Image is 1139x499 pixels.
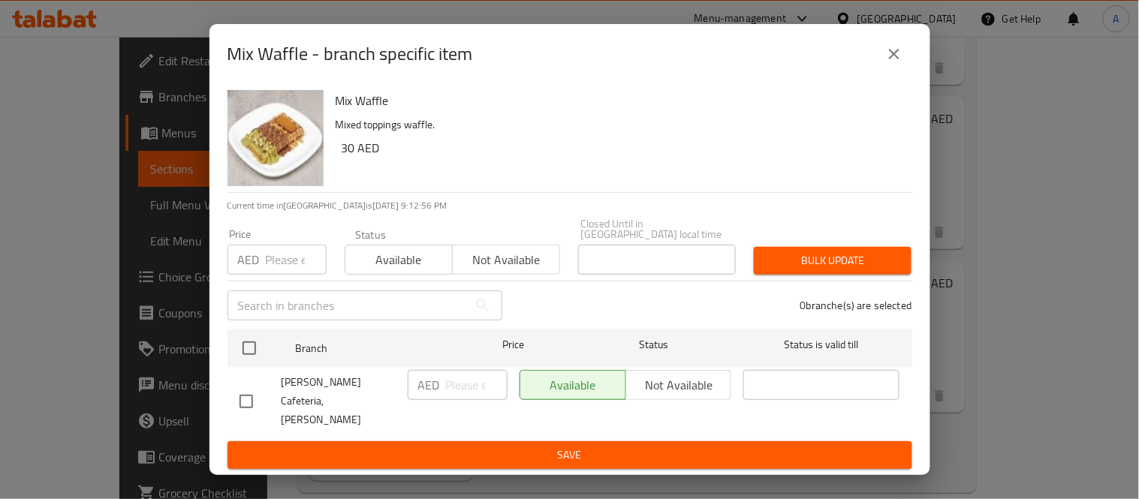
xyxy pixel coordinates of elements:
[446,370,508,400] input: Please enter price
[463,335,563,354] span: Price
[282,373,396,429] span: [PERSON_NAME] Cafeteria, [PERSON_NAME]
[238,251,260,269] p: AED
[227,42,473,66] h2: Mix Waffle - branch specific item
[743,335,899,354] span: Status is valid till
[452,245,560,275] button: Not available
[800,298,912,313] p: 0 branche(s) are selected
[336,90,900,111] h6: Mix Waffle
[754,247,912,275] button: Bulk update
[351,249,447,271] span: Available
[336,116,900,134] p: Mixed toppings waffle.
[227,199,912,212] p: Current time in [GEOGRAPHIC_DATA] is [DATE] 9:12:56 PM
[418,376,440,394] p: AED
[266,245,327,275] input: Please enter price
[227,441,912,469] button: Save
[575,335,731,354] span: Status
[766,251,899,270] span: Bulk update
[227,90,324,186] img: Mix Waffle
[459,249,554,271] span: Not available
[876,36,912,72] button: close
[345,245,453,275] button: Available
[295,339,451,358] span: Branch
[342,137,900,158] h6: 30 AED
[227,290,468,320] input: Search in branches
[240,446,900,464] span: Save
